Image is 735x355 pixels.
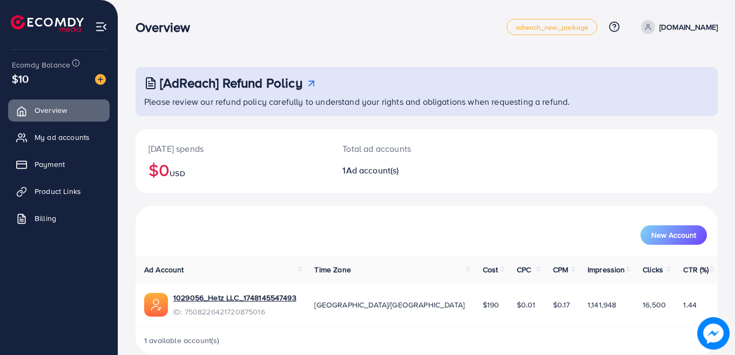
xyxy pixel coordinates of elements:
[136,19,199,35] h3: Overview
[35,213,56,224] span: Billing
[553,299,570,310] span: $0.17
[517,299,536,310] span: $0.01
[643,264,663,275] span: Clicks
[640,225,707,245] button: New Account
[553,264,568,275] span: CPM
[144,293,168,317] img: ic-ads-acc.e4c84228.svg
[8,153,110,175] a: Payment
[697,317,730,350] img: image
[314,264,350,275] span: Time Zone
[659,21,718,34] p: [DOMAIN_NAME]
[8,99,110,121] a: Overview
[483,264,498,275] span: Cost
[588,299,616,310] span: 1,141,948
[11,15,84,32] img: logo
[8,126,110,148] a: My ad accounts
[35,159,65,170] span: Payment
[483,299,500,310] span: $190
[683,299,697,310] span: 1.44
[8,180,110,202] a: Product Links
[160,75,302,91] h3: [AdReach] Refund Policy
[643,299,666,310] span: 16,500
[651,231,696,239] span: New Account
[346,164,399,176] span: Ad account(s)
[683,264,709,275] span: CTR (%)
[35,132,90,143] span: My ad accounts
[173,292,296,303] a: 1029056_Hetz LLC_1748145547493
[314,299,464,310] span: [GEOGRAPHIC_DATA]/[GEOGRAPHIC_DATA]
[588,264,625,275] span: Impression
[95,21,107,33] img: menu
[149,142,316,155] p: [DATE] spends
[144,335,220,346] span: 1 available account(s)
[170,168,185,179] span: USD
[8,207,110,229] a: Billing
[149,159,316,180] h2: $0
[507,19,597,35] a: adreach_new_package
[637,20,718,34] a: [DOMAIN_NAME]
[342,165,462,176] h2: 1
[144,95,711,108] p: Please review our refund policy carefully to understand your rights and obligations when requesti...
[516,24,588,31] span: adreach_new_package
[12,59,70,70] span: Ecomdy Balance
[342,142,462,155] p: Total ad accounts
[173,306,296,317] span: ID: 7508226421720875016
[95,74,106,85] img: image
[144,264,184,275] span: Ad Account
[12,71,29,86] span: $10
[517,264,531,275] span: CPC
[35,105,67,116] span: Overview
[35,186,81,197] span: Product Links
